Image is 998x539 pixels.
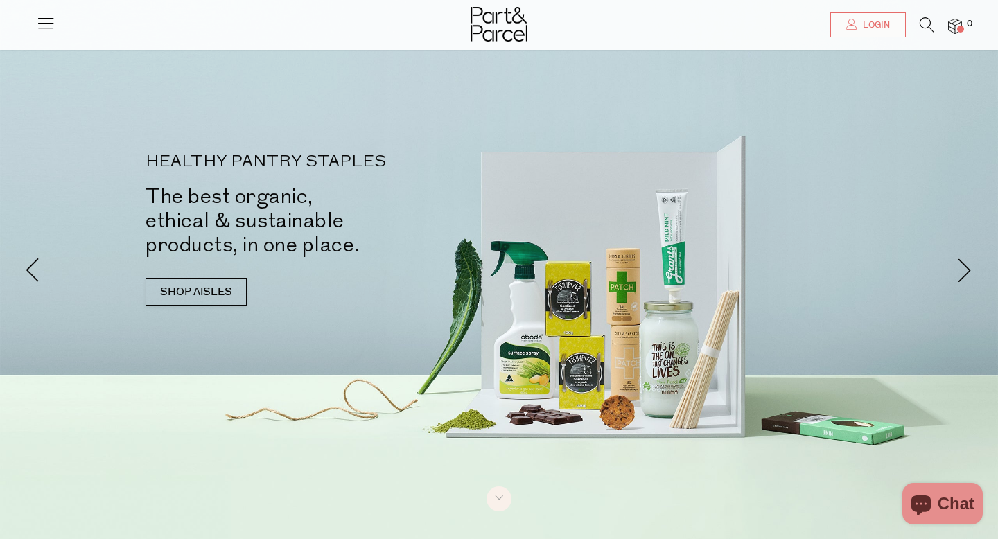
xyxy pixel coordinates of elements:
[859,19,890,31] span: Login
[830,12,906,37] a: Login
[963,18,976,30] span: 0
[471,7,527,42] img: Part&Parcel
[898,483,987,528] inbox-online-store-chat: Shopify online store chat
[146,184,520,257] h2: The best organic, ethical & sustainable products, in one place.
[146,278,247,306] a: SHOP AISLES
[146,154,520,170] p: HEALTHY PANTRY STAPLES
[948,19,962,33] a: 0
